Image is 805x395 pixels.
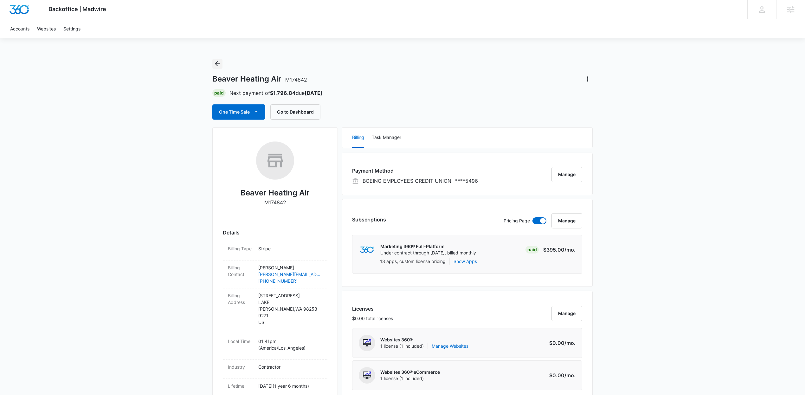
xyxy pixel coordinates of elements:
[380,243,476,250] p: Marketing 360® Full-Platform
[352,128,364,148] button: Billing
[352,315,393,322] p: $0.00 total licenses
[432,343,468,349] a: Manage Websites
[241,187,310,199] h2: Beaver Heating Air
[546,372,576,379] p: $0.00
[551,167,582,182] button: Manage
[454,258,477,265] button: Show Apps
[564,247,576,253] span: /mo.
[564,372,576,379] span: /mo.
[212,89,226,97] div: Paid
[223,260,327,288] div: Billing Contact[PERSON_NAME][PERSON_NAME][EMAIL_ADDRESS][DOMAIN_NAME][PHONE_NUMBER]
[551,213,582,228] button: Manage
[228,292,253,306] dt: Billing Address
[352,216,386,223] h3: Subscriptions
[504,217,530,224] p: Pricing Page
[270,90,296,96] strong: $1,796.84
[223,288,327,334] div: Billing Address[STREET_ADDRESS]LAKE [PERSON_NAME],WA 98258-9271US
[564,340,576,346] span: /mo.
[6,19,33,38] a: Accounts
[258,271,322,278] a: [PERSON_NAME][EMAIL_ADDRESS][DOMAIN_NAME]
[223,360,327,379] div: IndustryContractor
[60,19,84,38] a: Settings
[48,6,106,12] span: Backoffice | Madwire
[363,177,451,185] p: BOEING EMPLOYEES CREDIT UNION
[228,364,253,370] dt: Industry
[380,343,468,349] span: 1 license (1 included)
[228,338,253,345] dt: Local Time
[352,305,393,313] h3: Licenses
[270,104,320,120] button: Go to Dashboard
[380,337,468,343] p: Websites 360®
[212,104,265,120] button: One Time Sale
[223,241,327,260] div: Billing TypeStripe
[380,250,476,256] p: Under contract through [DATE], billed monthly
[305,90,323,96] strong: [DATE]
[551,306,582,321] button: Manage
[264,199,286,206] p: M174842
[546,339,576,347] p: $0.00
[223,334,327,360] div: Local Time01:41pm (America/Los_Angeles)
[543,246,576,253] p: $395.00
[228,245,253,252] dt: Billing Type
[258,338,322,351] p: 01:41pm ( America/Los_Angeles )
[352,167,478,174] h3: Payment Method
[380,258,446,265] p: 13 apps, custom license pricing
[360,247,374,253] img: marketing360Logo
[228,264,253,278] dt: Billing Contact
[223,229,240,236] span: Details
[229,89,323,97] p: Next payment of due
[285,76,307,83] span: M174842
[228,383,253,389] dt: Lifetime
[258,278,322,284] a: [PHONE_NUMBER]
[372,128,401,148] button: Task Manager
[258,292,322,326] p: [STREET_ADDRESS] LAKE [PERSON_NAME] , WA 98258-9271 US
[380,375,440,382] span: 1 license (1 included)
[258,245,322,252] p: Stripe
[212,59,222,69] button: Back
[583,74,593,84] button: Actions
[258,383,322,389] p: [DATE] ( 1 year 6 months )
[33,19,60,38] a: Websites
[212,74,307,84] h1: Beaver Heating Air
[380,369,440,375] p: Websites 360® eCommerce
[258,364,322,370] p: Contractor
[258,264,322,271] p: [PERSON_NAME]
[525,246,539,253] div: Paid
